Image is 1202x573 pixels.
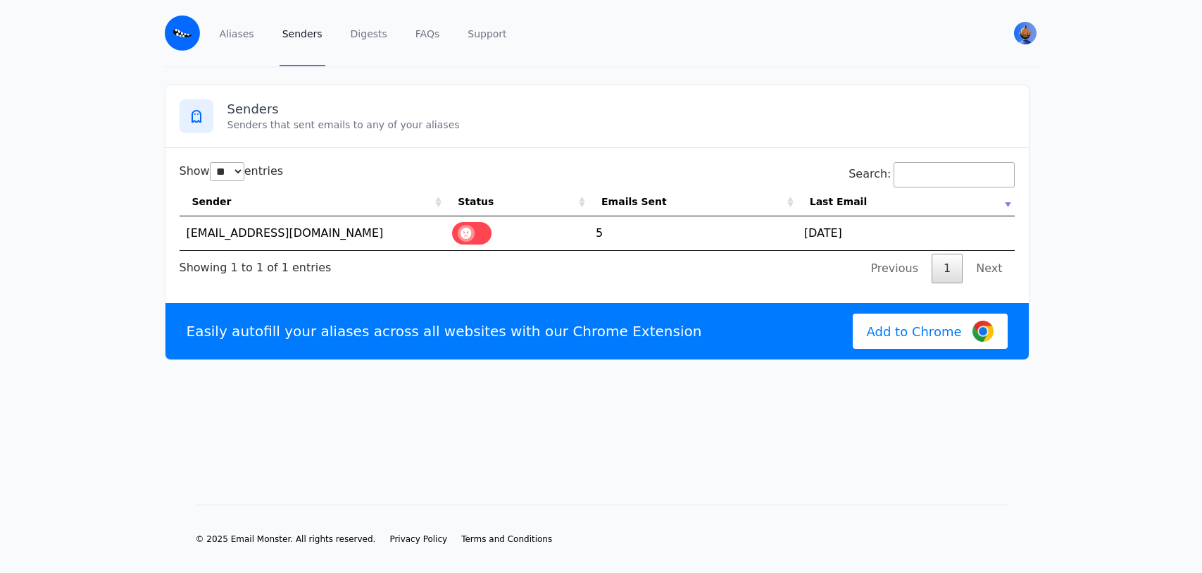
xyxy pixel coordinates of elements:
[589,187,797,216] th: Emails Sent: activate to sort column ascending
[180,187,446,216] th: Sender: activate to sort column ascending
[165,16,200,51] img: Email Monster
[461,534,552,545] a: Terms and Conditions
[180,164,284,178] label: Show entries
[858,254,930,283] a: Previous
[187,321,702,341] p: Easily autofill your aliases across all websites with our Chrome Extension
[972,321,994,342] img: Google Chrome Logo
[1014,22,1037,44] img: beebe's Avatar
[932,254,963,283] a: 1
[853,314,1008,349] a: Add to Chrome
[180,251,332,276] div: Showing 1 to 1 of 1 entries
[964,254,1014,283] a: Next
[389,534,447,545] a: Privacy Policy
[797,216,1015,250] td: [DATE]
[867,322,962,341] span: Add to Chrome
[849,167,1014,180] label: Search:
[196,534,376,545] li: © 2025 Email Monster. All rights reserved.
[210,162,244,181] select: Showentries
[445,187,589,216] th: Status: activate to sort column ascending
[589,216,797,250] td: 5
[461,534,552,544] span: Terms and Conditions
[180,216,446,250] td: [EMAIL_ADDRESS][DOMAIN_NAME]
[389,534,447,544] span: Privacy Policy
[227,118,1015,132] p: Senders that sent emails to any of your aliases
[1013,20,1038,46] button: User menu
[894,162,1015,187] input: Search:
[797,187,1015,216] th: Last Email: activate to sort column ascending
[227,101,1015,118] h3: Senders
